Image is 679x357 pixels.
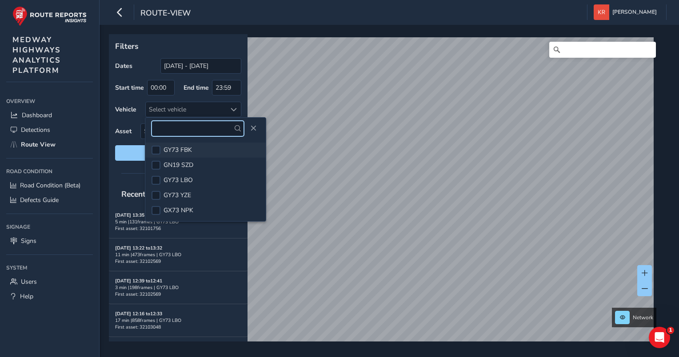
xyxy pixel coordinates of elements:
span: Detections [21,126,50,134]
strong: [DATE] 12:39 to 12:41 [115,278,162,284]
span: 1 [667,327,674,334]
span: First asset: 32101756 [115,225,161,232]
div: 5 min | 131 frames | GY73 LBO [115,218,241,225]
span: Route View [21,140,56,149]
a: Route View [6,137,93,152]
span: First asset: 32103048 [115,324,161,330]
span: Dashboard [22,111,52,119]
span: First asset: 32102569 [115,291,161,297]
span: Defects Guide [20,196,59,204]
strong: [DATE] 13:22 to 13:32 [115,245,162,251]
div: Road Condition [6,165,93,178]
a: Dashboard [6,108,93,123]
span: Reset filters [122,149,235,157]
button: Reset filters [115,145,241,161]
div: 17 min | 858 frames | GY73 LBO [115,317,241,324]
div: Select vehicle [146,102,226,117]
strong: [DATE] 13:35 to 13:40 [115,212,162,218]
button: Close [247,122,260,135]
label: Dates [115,62,132,70]
span: GY73 YZE [164,191,191,199]
span: Signs [21,237,36,245]
canvas: Map [112,37,654,352]
label: Asset [115,127,132,135]
iframe: Intercom live chat [649,327,670,348]
span: Help [20,292,33,301]
span: route-view [140,8,191,20]
span: Network [633,314,653,321]
a: Detections [6,123,93,137]
label: Start time [115,83,144,92]
span: Users [21,278,37,286]
span: GX73 NPK [164,206,193,214]
strong: [DATE] 12:16 to 12:33 [115,310,162,317]
span: Recent trips [115,182,171,206]
div: Overview [6,95,93,108]
button: [PERSON_NAME] [594,4,660,20]
span: Road Condition (Beta) [20,181,80,190]
img: rr logo [12,6,87,26]
a: Defects Guide [6,193,93,207]
span: GY73 LBO [164,176,193,184]
a: Road Condition (Beta) [6,178,93,193]
span: MEDWAY HIGHWAYS ANALYTICS PLATFORM [12,35,61,75]
p: Filters [115,40,241,52]
span: Select an asset code [141,124,226,139]
label: Vehicle [115,105,136,114]
div: Signage [6,220,93,234]
img: diamond-layout [594,4,609,20]
a: Signs [6,234,93,248]
input: Search [549,42,656,58]
div: 3 min | 198 frames | GY73 LBO [115,284,241,291]
span: First asset: 32102569 [115,258,161,265]
div: System [6,261,93,274]
a: Help [6,289,93,304]
a: Users [6,274,93,289]
label: End time [184,83,209,92]
div: 11 min | 473 frames | GY73 LBO [115,251,241,258]
span: [PERSON_NAME] [612,4,657,20]
span: GN19 SZD [164,161,193,169]
span: GY73 FBK [164,146,192,154]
